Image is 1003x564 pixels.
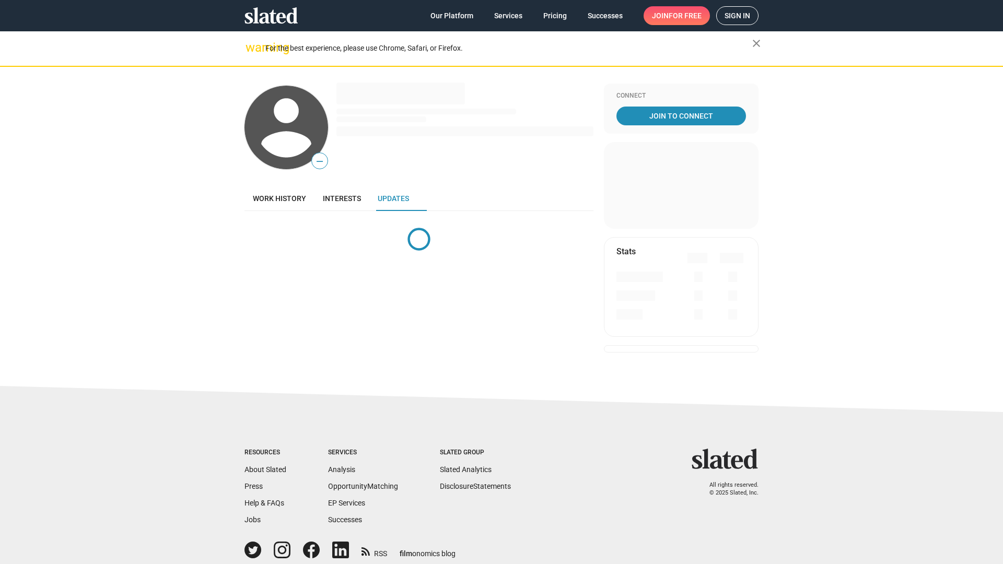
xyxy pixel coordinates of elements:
span: Services [494,6,522,25]
a: OpportunityMatching [328,482,398,490]
a: Sign in [716,6,759,25]
span: Work history [253,194,306,203]
a: Successes [328,515,362,524]
a: Joinfor free [644,6,710,25]
mat-card-title: Stats [616,246,636,257]
a: Jobs [244,515,261,524]
a: Pricing [535,6,575,25]
div: For the best experience, please use Chrome, Safari, or Firefox. [265,41,752,55]
mat-icon: warning [246,41,258,54]
span: film [400,549,412,558]
div: Resources [244,449,286,457]
span: Updates [378,194,409,203]
span: Sign in [725,7,750,25]
mat-icon: close [750,37,763,50]
a: Updates [369,186,417,211]
p: All rights reserved. © 2025 Slated, Inc. [698,481,759,497]
span: — [312,155,328,168]
span: Interests [323,194,361,203]
span: Our Platform [430,6,473,25]
span: Successes [588,6,623,25]
a: RSS [361,543,387,559]
a: filmonomics blog [400,540,456,559]
div: Services [328,449,398,457]
a: About Slated [244,465,286,474]
span: Join To Connect [619,107,744,125]
a: Interests [314,186,369,211]
span: Join [652,6,702,25]
a: Help & FAQs [244,499,284,507]
a: DisclosureStatements [440,482,511,490]
div: Slated Group [440,449,511,457]
a: Services [486,6,531,25]
span: Pricing [543,6,567,25]
a: Successes [579,6,631,25]
span: for free [669,6,702,25]
div: Connect [616,92,746,100]
a: Our Platform [422,6,482,25]
a: Slated Analytics [440,465,492,474]
a: Work history [244,186,314,211]
a: Analysis [328,465,355,474]
a: Join To Connect [616,107,746,125]
a: EP Services [328,499,365,507]
a: Press [244,482,263,490]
